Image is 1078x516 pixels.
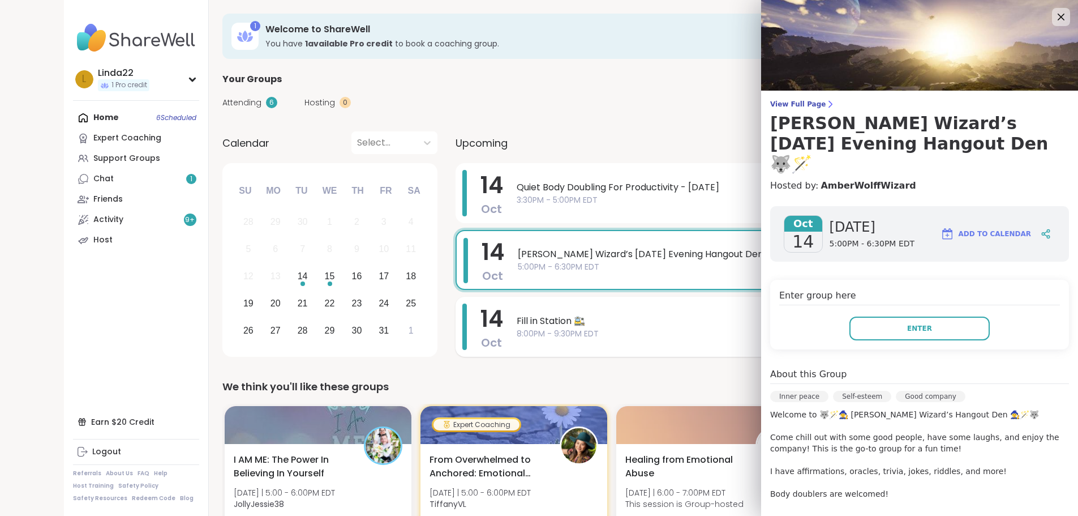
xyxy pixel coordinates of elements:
div: Not available Wednesday, October 8th, 2025 [317,237,342,262]
h4: About this Group [770,368,847,381]
a: Safety Resources [73,494,127,502]
a: Activity9+ [73,210,199,230]
div: Tu [289,178,314,203]
span: 14 [480,169,503,201]
span: Add to Calendar [959,229,1031,239]
div: 22 [325,296,335,311]
div: Choose Friday, October 31st, 2025 [372,318,396,343]
div: Self-esteem [833,391,891,402]
span: [DATE] | 5:00 - 6:00PM EDT [430,487,531,498]
a: Blog [180,494,194,502]
a: Help [154,470,168,477]
div: Choose Saturday, October 25th, 2025 [399,291,423,315]
div: Choose Thursday, October 16th, 2025 [345,265,369,289]
a: View Full Page[PERSON_NAME] Wizard’s [DATE] Evening Hangout Den 🐺🪄 [770,100,1069,174]
b: JollyJessie38 [234,498,284,510]
div: 31 [379,323,389,338]
div: Inner peace [770,391,828,402]
div: 8 [327,241,332,257]
div: 17 [379,268,389,284]
span: 3:30PM - 5:00PM EDT [517,194,981,206]
div: 1 [409,323,414,338]
div: 12 [243,268,254,284]
span: Attending [222,97,261,109]
div: 26 [243,323,254,338]
span: Healing from Emotional Abuse [625,453,743,480]
div: 29 [270,214,281,229]
img: ShareWell Logomark [940,227,954,241]
span: 14 [482,236,504,268]
a: Chat1 [73,169,199,189]
span: [DATE] | 5:00 - 6:00PM EDT [234,487,335,498]
div: Good company [896,391,965,402]
span: This session is Group-hosted [625,498,744,510]
div: Not available Sunday, October 5th, 2025 [237,237,261,262]
a: Host Training [73,482,114,490]
div: Choose Wednesday, October 15th, 2025 [317,265,342,289]
div: Activity [93,214,123,225]
div: 1 [250,21,260,31]
div: Expert Coaching [93,133,161,144]
div: Not available Saturday, October 11th, 2025 [399,237,423,262]
b: TiffanyVL [430,498,466,510]
h4: Hosted by: [770,179,1069,193]
div: 28 [243,214,254,229]
div: Not available Wednesday, October 1st, 2025 [317,210,342,234]
div: 28 [298,323,308,338]
div: Support Groups [93,153,160,164]
div: 30 [298,214,308,229]
span: 9 + [185,215,195,225]
div: 6 [266,97,277,108]
p: Welcome to 🐺🪄🧙‍♀️ [PERSON_NAME] Wizard’s Hangout Den 🧙‍♀️🪄🐺 Come chill out with some good people,... [770,409,1069,500]
div: Choose Saturday, October 18th, 2025 [399,265,423,289]
h3: [PERSON_NAME] Wizard’s [DATE] Evening Hangout Den 🐺🪄 [770,113,1069,174]
div: 5 [246,241,251,257]
a: Redeem Code [132,494,175,502]
span: Oct [481,335,502,351]
div: Choose Tuesday, October 14th, 2025 [290,265,315,289]
span: L [82,72,86,87]
div: Not available Monday, September 29th, 2025 [263,210,287,234]
span: 5:00PM - 6:30PM EDT [830,238,915,250]
a: Host [73,230,199,250]
span: 5:00PM - 6:30PM EDT [518,261,980,273]
div: 10 [379,241,389,257]
div: 16 [352,268,362,284]
div: 6 [273,241,278,257]
div: Earn $20 Credit [73,412,199,432]
div: Not available Monday, October 13th, 2025 [263,265,287,289]
div: Not available Sunday, September 28th, 2025 [237,210,261,234]
div: Choose Tuesday, October 28th, 2025 [290,318,315,343]
h4: Enter group here [779,289,1060,305]
div: Not available Thursday, October 2nd, 2025 [345,210,369,234]
span: Oct [482,268,503,284]
div: 24 [379,296,389,311]
span: 8:00PM - 9:30PM EDT [517,328,981,340]
span: Fill in Station 🚉 [517,314,981,328]
div: 4 [409,214,414,229]
div: Choose Friday, October 24th, 2025 [372,291,396,315]
div: 13 [270,268,281,284]
span: From Overwhelmed to Anchored: Emotional Regulation [430,453,547,480]
div: We think you'll like these groups [222,379,1001,395]
span: I AM ME: The Power In Believing In Yourself [234,453,351,480]
a: Friends [73,189,199,210]
div: Not available Saturday, October 4th, 2025 [399,210,423,234]
a: AmberWolffWizard [821,179,916,193]
img: ShareWell Nav Logo [73,18,199,58]
span: Oct [481,201,502,217]
div: 25 [406,296,416,311]
div: 9 [354,241,359,257]
span: Upcoming [456,135,508,151]
div: Th [345,178,370,203]
span: Your Groups [222,73,282,86]
div: Host [93,234,113,246]
img: ShareWell [757,428,792,463]
div: Logout [92,446,121,458]
div: Choose Wednesday, October 29th, 2025 [317,318,342,343]
div: 27 [270,323,281,338]
div: We [317,178,342,203]
span: 14 [480,303,503,335]
div: Choose Wednesday, October 22nd, 2025 [317,291,342,315]
div: Expert Coaching [433,419,519,430]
